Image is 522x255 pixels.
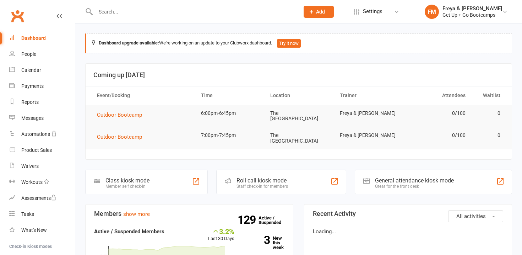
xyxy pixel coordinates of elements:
[21,211,34,217] div: Tasks
[21,147,52,153] div: Product Sales
[333,127,403,144] td: Freya & [PERSON_NAME]
[264,105,333,127] td: The [GEOGRAPHIC_DATA]
[21,83,44,89] div: Payments
[403,105,472,122] td: 0/100
[236,177,288,184] div: Roll call kiosk mode
[448,210,503,222] button: All activities
[9,206,75,222] a: Tasks
[9,78,75,94] a: Payments
[195,105,264,122] td: 6:00pm-6:45pm
[333,86,403,105] th: Trainer
[9,126,75,142] a: Automations
[238,214,259,225] strong: 129
[472,127,507,144] td: 0
[21,99,39,105] div: Reports
[425,5,439,19] div: FM
[97,134,142,140] span: Outdoor Bootcamp
[208,227,234,243] div: Last 30 Days
[105,184,149,189] div: Member self check-in
[456,213,486,219] span: All activities
[99,40,159,46] strong: Dashboard upgrade available:
[93,7,294,17] input: Search...
[21,51,36,57] div: People
[97,112,142,118] span: Outdoor Bootcamp
[403,86,472,105] th: Attendees
[97,133,147,141] button: Outdoor Bootcamp
[264,127,333,149] td: The [GEOGRAPHIC_DATA]
[245,235,270,245] strong: 3
[245,236,285,250] a: 3New this week
[94,210,284,217] h3: Members
[375,184,454,189] div: Great for the front desk
[9,62,75,78] a: Calendar
[9,30,75,46] a: Dashboard
[208,227,234,235] div: 3.2%
[21,195,56,201] div: Assessments
[21,67,41,73] div: Calendar
[21,227,47,233] div: What's New
[123,211,150,217] a: show more
[403,127,472,144] td: 0/100
[85,33,512,53] div: We're working on an update to your Clubworx dashboard.
[195,86,264,105] th: Time
[472,86,507,105] th: Waitlist
[195,127,264,144] td: 7:00pm-7:45pm
[21,131,50,137] div: Automations
[9,142,75,158] a: Product Sales
[236,184,288,189] div: Staff check-in for members
[94,228,164,235] strong: Active / Suspended Members
[9,222,75,238] a: What's New
[313,210,503,217] h3: Recent Activity
[93,71,504,79] h3: Coming up [DATE]
[264,86,333,105] th: Location
[442,5,502,12] div: Freya & [PERSON_NAME]
[9,174,75,190] a: Workouts
[9,7,26,25] a: Clubworx
[277,39,301,48] button: Try it now
[9,190,75,206] a: Assessments
[9,158,75,174] a: Waivers
[21,163,39,169] div: Waivers
[105,177,149,184] div: Class kiosk mode
[9,46,75,62] a: People
[21,115,44,121] div: Messages
[333,105,403,122] td: Freya & [PERSON_NAME]
[21,35,46,41] div: Dashboard
[91,86,195,105] th: Event/Booking
[9,94,75,110] a: Reports
[9,110,75,126] a: Messages
[442,12,502,18] div: Get Up + Go Bootcamps
[313,227,503,236] p: Loading...
[472,105,507,122] td: 0
[363,4,382,20] span: Settings
[259,210,290,230] a: 129Active / Suspended
[97,111,147,119] button: Outdoor Bootcamp
[375,177,454,184] div: General attendance kiosk mode
[316,9,325,15] span: Add
[304,6,334,18] button: Add
[21,179,43,185] div: Workouts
